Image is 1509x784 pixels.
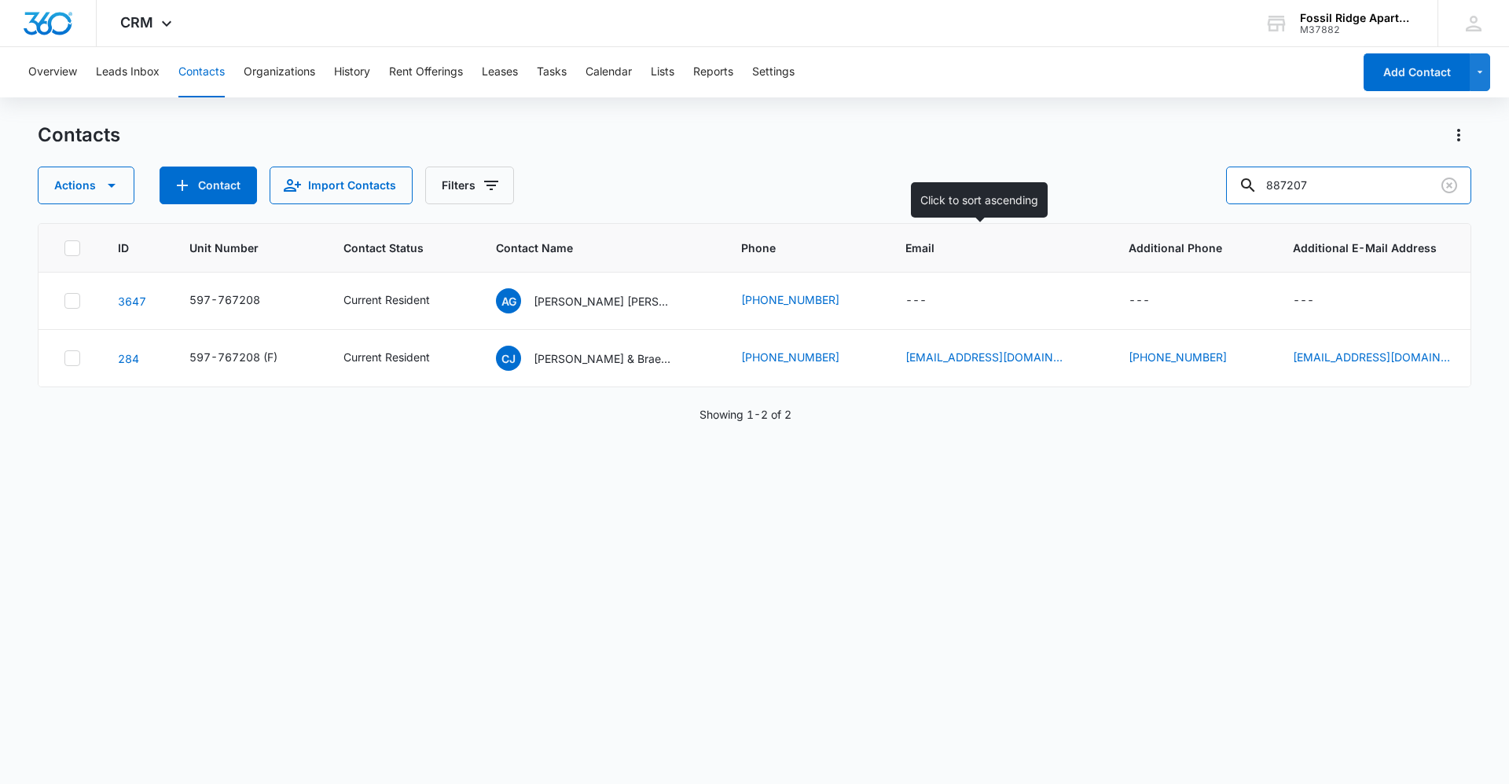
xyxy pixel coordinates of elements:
a: [EMAIL_ADDRESS][DOMAIN_NAME] [905,349,1063,365]
div: 597-767208 (F) [189,349,277,365]
div: Unit Number - 597-767208 (F) - Select to Edit Field [189,349,306,368]
a: [PHONE_NUMBER] [741,349,839,365]
div: Contact Name - Aaron Greene Edward Chavez - Select to Edit Field [496,288,703,313]
span: CJ [496,346,521,371]
div: Phone - 970-294-1510 - Select to Edit Field [741,349,868,368]
p: [PERSON_NAME] & Braeden [PERSON_NAME] [534,350,675,367]
div: Unit Number - 597-767208 - Select to Edit Field [189,291,288,310]
span: Additional E-Mail Address [1293,240,1478,256]
button: Import Contacts [270,167,413,204]
div: Contact Status - Current Resident - Select to Edit Field [343,291,458,310]
button: Add Contact [1364,53,1470,91]
div: Click to sort ascending [911,182,1048,218]
button: Organizations [244,47,315,97]
button: Calendar [586,47,632,97]
div: Contact Status - Current Resident - Select to Edit Field [343,349,458,368]
button: Reports [693,47,733,97]
button: Rent Offerings [389,47,463,97]
a: [PHONE_NUMBER] [1129,349,1227,365]
span: Additional Phone [1129,240,1255,256]
a: Navigate to contact details page for Aaron Greene Edward Chavez [118,295,146,308]
button: Lists [651,47,674,97]
input: Search Contacts [1226,167,1471,204]
a: Navigate to contact details page for Carsyn Jean Waldfogel & Braeden Matthew Bean [118,352,139,365]
span: Unit Number [189,240,306,256]
button: Leases [482,47,518,97]
span: AG [496,288,521,313]
span: Contact Status [343,240,435,256]
div: Current Resident [343,349,430,365]
div: Current Resident [343,291,430,308]
div: Phone - 9498136011 - Select to Edit Field [741,291,868,310]
span: ID [118,240,129,256]
button: Clear [1437,173,1462,198]
span: Contact Name [496,240,681,256]
div: Additional E-Mail Address - bmcboy2000@gmail.com - Select to Edit Field [1293,349,1478,368]
p: Showing 1-2 of 2 [699,406,791,423]
span: CRM [120,14,153,31]
button: History [334,47,370,97]
div: Contact Name - Carsyn Jean Waldfogel & Braeden Matthew Bean - Select to Edit Field [496,346,703,371]
button: Actions [38,167,134,204]
h1: Contacts [38,123,120,147]
button: Filters [425,167,514,204]
p: [PERSON_NAME] [PERSON_NAME] [534,293,675,310]
a: [EMAIL_ADDRESS][DOMAIN_NAME] [1293,349,1450,365]
button: Settings [752,47,795,97]
div: account id [1300,24,1415,35]
button: Actions [1446,123,1471,148]
div: --- [905,291,927,310]
div: 597-767208 [189,291,260,308]
div: Email - - Select to Edit Field [905,291,955,310]
button: Leads Inbox [96,47,160,97]
span: Phone [741,240,845,256]
div: Additional E-Mail Address - - Select to Edit Field [1293,291,1342,310]
a: [PHONE_NUMBER] [741,291,839,308]
span: Email [905,240,1068,256]
div: Additional Phone - - Select to Edit Field [1129,291,1178,310]
div: Additional Phone - 9705185927 - Select to Edit Field [1129,349,1255,368]
div: account name [1300,12,1415,24]
button: Contacts [178,47,225,97]
button: Overview [28,47,77,97]
button: Tasks [537,47,567,97]
div: Email - carsyn2019@yahoo.com - Select to Edit Field [905,349,1091,368]
div: --- [1293,291,1314,310]
div: --- [1129,291,1150,310]
button: Add Contact [160,167,257,204]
